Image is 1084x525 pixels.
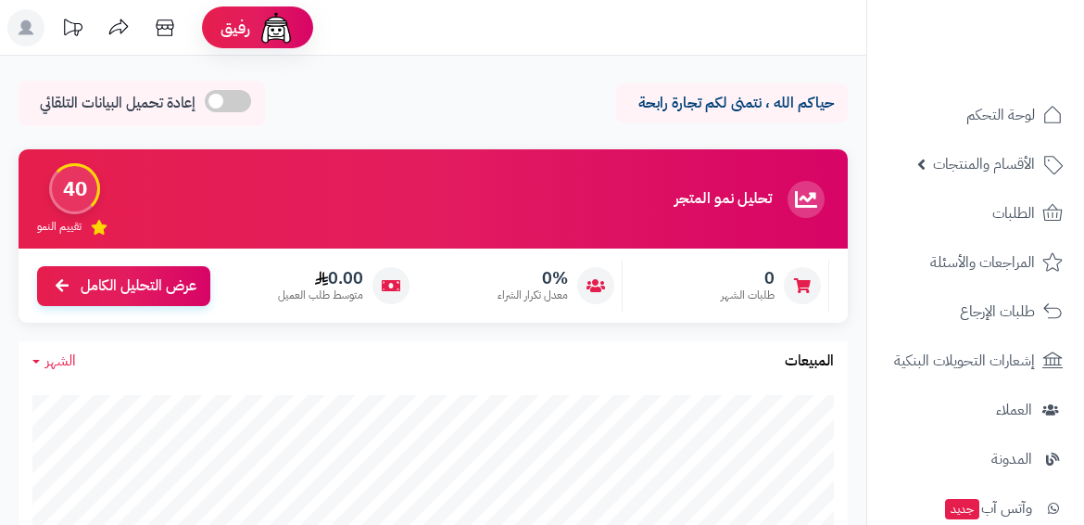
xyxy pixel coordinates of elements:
[81,275,196,297] span: عرض التحليل الكامل
[943,495,1032,521] span: وآتس آب
[45,350,76,372] span: الشهر
[878,240,1073,285] a: المراجعات والأسئلة
[498,288,568,303] span: معدل تكرار الشراء
[992,200,1035,226] span: الطلبات
[785,353,834,370] h3: المبيعات
[991,446,1032,472] span: المدونة
[49,9,95,51] a: تحديثات المنصة
[37,266,210,306] a: عرض التحليل الكامل
[878,93,1073,137] a: لوحة التحكم
[37,219,82,235] span: تقييم النمو
[498,268,568,288] span: 0%
[894,348,1035,374] span: إشعارات التحويلات البنكية
[966,102,1035,128] span: لوحة التحكم
[878,388,1073,432] a: العملاء
[721,268,775,288] span: 0
[278,268,363,288] span: 0.00
[674,191,772,208] h3: تحليل نمو المتجر
[878,437,1073,481] a: المدونة
[721,288,775,303] span: طلبات الشهر
[32,351,76,372] a: الشهر
[945,499,979,519] span: جديد
[933,151,1035,177] span: الأقسام والمنتجات
[258,9,295,46] img: ai-face.png
[630,93,834,114] p: حياكم الله ، نتمنى لكم تجارة رابحة
[221,17,250,39] span: رفيق
[930,250,1035,275] span: المراجعات والأسئلة
[960,299,1035,325] span: طلبات الإرجاع
[996,397,1032,423] span: العملاء
[278,288,363,303] span: متوسط طلب العميل
[878,289,1073,334] a: طلبات الإرجاع
[878,339,1073,383] a: إشعارات التحويلات البنكية
[40,93,195,114] span: إعادة تحميل البيانات التلقائي
[878,191,1073,236] a: الطلبات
